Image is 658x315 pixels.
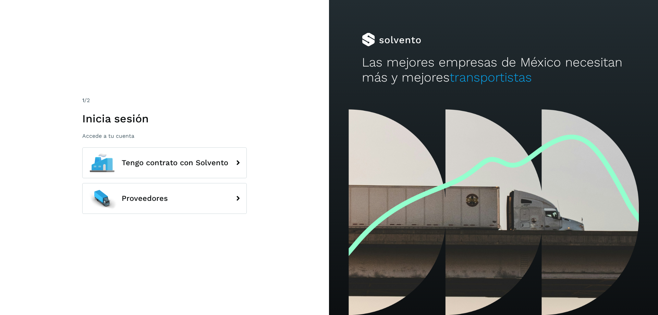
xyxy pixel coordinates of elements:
[122,194,168,203] span: Proveedores
[82,96,247,105] div: /2
[82,97,84,104] span: 1
[82,133,247,139] p: Accede a tu cuenta
[122,159,228,167] span: Tengo contrato con Solvento
[82,112,247,125] h1: Inicia sesión
[450,70,532,85] span: transportistas
[82,147,247,178] button: Tengo contrato con Solvento
[362,55,625,85] h2: Las mejores empresas de México necesitan más y mejores
[82,183,247,214] button: Proveedores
